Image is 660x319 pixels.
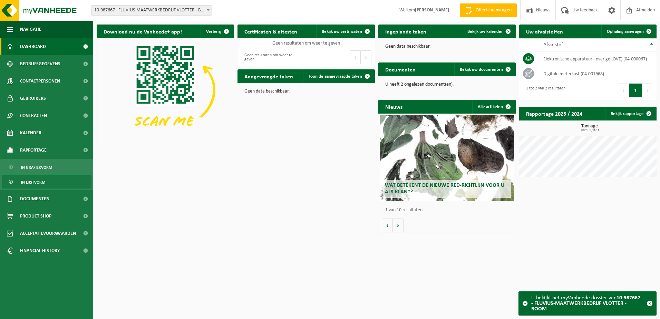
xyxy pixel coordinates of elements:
[309,74,362,79] span: Toon de aangevraagde taken
[20,142,47,159] span: Rapportage
[378,100,409,113] h2: Nieuws
[237,25,304,38] h2: Certificaten & attesten
[538,66,657,81] td: digitale meterkast (04-001968)
[97,25,189,38] h2: Download nu de Vanheede+ app!
[20,21,41,38] span: Navigatie
[20,225,76,242] span: Acceptatievoorwaarden
[380,115,514,201] a: Wat betekent de nieuwe RED-richtlijn voor u als klant?
[350,50,361,64] button: Previous
[20,72,60,90] span: Contactpersonen
[519,25,570,38] h2: Uw afvalstoffen
[20,207,51,225] span: Product Shop
[20,190,49,207] span: Documenten
[21,176,45,189] span: In lijstvorm
[523,129,657,132] span: 2025: 1,316 t
[201,25,233,38] button: Verberg
[91,6,212,15] span: 10-987667 - FLUVIUS-MAATWERKBEDRIJF VLOTTER - BOOM
[415,8,449,13] strong: [PERSON_NAME]
[237,69,300,83] h2: Aangevraagde taken
[618,84,629,97] button: Previous
[20,107,47,124] span: Contracten
[531,295,640,312] strong: 10-987667 - FLUVIUS-MAATWERKBEDRIJF VLOTTER - BOOM
[601,25,656,38] a: Ophaling aanvragen
[462,25,515,38] a: Bekijk uw kalender
[460,3,517,17] a: Offerte aanvragen
[454,62,515,76] a: Bekijk uw documenten
[20,90,46,107] span: Gebruikers
[385,44,509,49] p: Geen data beschikbaar.
[460,67,503,72] span: Bekijk uw documenten
[538,51,657,66] td: elektronische apparatuur - overige (OVE) (04-000067)
[472,100,515,114] a: Alle artikelen
[244,89,368,94] p: Geen data beschikbaar.
[607,29,644,34] span: Ophaling aanvragen
[378,62,423,76] h2: Documenten
[20,124,41,142] span: Kalender
[322,29,362,34] span: Bekijk uw certificaten
[237,38,375,48] td: Geen resultaten om weer te geven
[206,29,221,34] span: Verberg
[303,69,374,83] a: Toon de aangevraagde taken
[361,50,371,64] button: Next
[605,107,656,120] a: Bekijk rapportage
[20,242,60,259] span: Financial History
[467,29,503,34] span: Bekijk uw kalender
[241,50,303,65] div: Geen resultaten om weer te geven
[531,292,643,315] div: U bekijkt het myVanheede dossier van
[20,38,46,55] span: Dashboard
[382,219,393,232] button: Vorige
[385,183,504,195] span: Wat betekent de nieuwe RED-richtlijn voor u als klant?
[97,38,234,142] img: Download de VHEPlus App
[378,25,433,38] h2: Ingeplande taken
[642,84,653,97] button: Next
[385,82,509,87] p: U heeft 2 ongelezen document(en).
[385,208,512,213] p: 1 van 10 resultaten
[2,161,91,174] a: In grafiekvorm
[474,7,513,14] span: Offerte aanvragen
[629,84,642,97] button: 1
[519,107,589,120] h2: Rapportage 2025 / 2024
[21,161,52,174] span: In grafiekvorm
[523,124,657,132] h3: Tonnage
[316,25,374,38] a: Bekijk uw certificaten
[91,5,212,16] span: 10-987667 - FLUVIUS-MAATWERKBEDRIJF VLOTTER - BOOM
[543,42,563,48] span: Afvalstof
[523,83,565,98] div: 1 tot 2 van 2 resultaten
[2,175,91,188] a: In lijstvorm
[393,219,404,232] button: Volgende
[20,55,60,72] span: Bedrijfsgegevens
